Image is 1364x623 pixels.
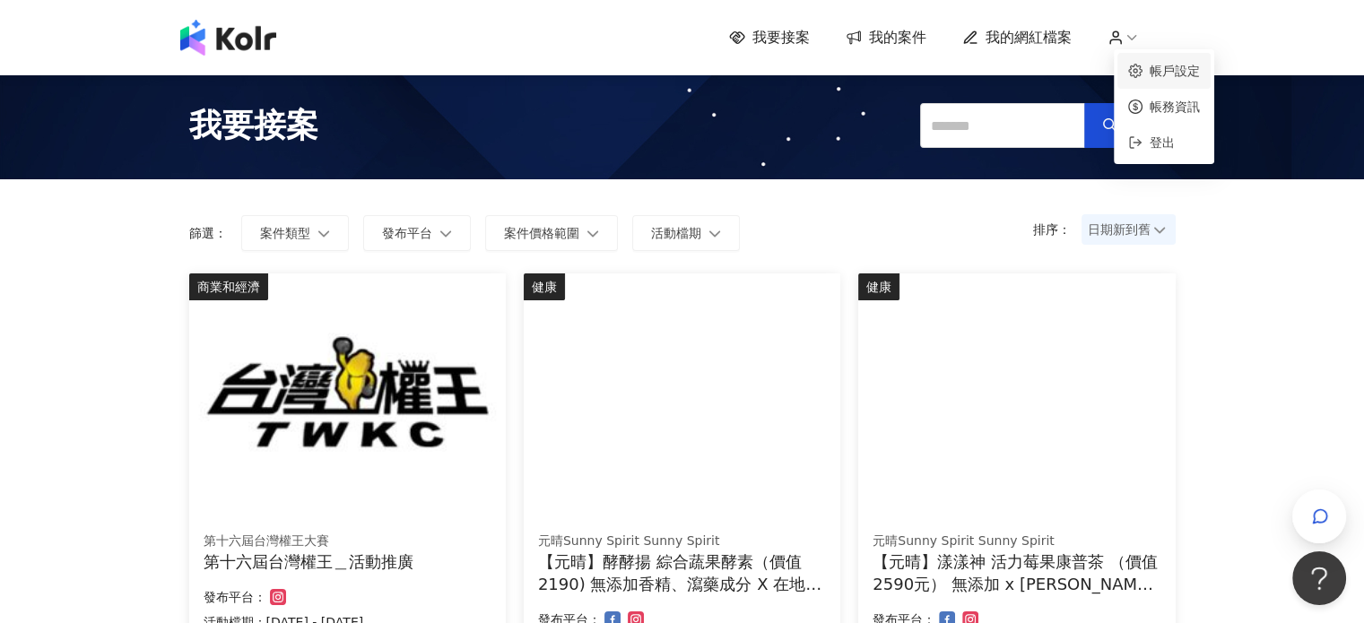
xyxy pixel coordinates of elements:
[382,226,432,240] span: 發布平台
[180,20,276,56] img: logo
[1084,103,1176,148] button: 搜尋
[846,28,926,48] a: 我的案件
[524,273,565,300] div: 健康
[260,226,310,240] span: 案件類型
[1102,117,1118,134] span: search
[858,273,1175,511] img: 漾漾神｜活力莓果康普茶沖泡粉
[752,28,810,48] span: 我要接案
[189,273,268,300] div: 商業和經濟
[986,28,1072,48] span: 我的網紅檔案
[538,550,826,595] div: 【元晴】酵酵揚 綜合蔬果酵素（價值2190) 無添加香精、瀉藥成分 X 在地小農蔬果萃取 x 營養博士科研
[873,550,1160,595] div: 【元晴】漾漾神 活力莓果康普茶 （價值2590元） 無添加 x [PERSON_NAME]山小葉種紅茶 x 多國專利原料 x 營養博士科研
[1150,100,1200,114] a: 帳務資訊
[1088,216,1169,243] span: 日期新到舊
[504,226,579,240] span: 案件價格範圍
[538,532,826,550] div: 元晴Sunny Spirit Sunny Spirit
[189,103,318,148] span: 我要接案
[651,226,701,240] span: 活動檔期
[858,273,899,300] div: 健康
[1033,222,1082,237] p: 排序：
[524,273,840,511] img: 酵酵揚｜綜合蔬果酵素
[1292,551,1346,605] iframe: Help Scout Beacon - Open
[204,532,491,550] div: 第十六屆台灣權王大賽
[1150,64,1200,78] a: 帳戶設定
[204,550,491,573] div: 第十六屆台灣權王＿活動推廣
[873,532,1160,550] div: 元晴Sunny Spirit Sunny Spirit
[1150,135,1175,150] span: 登出
[729,28,810,48] a: 我要接案
[869,28,926,48] span: 我的案件
[363,215,471,251] button: 發布平台
[485,215,618,251] button: 案件價格範圍
[241,215,349,251] button: 案件類型
[189,273,506,511] img: 第十六屆台灣權王
[189,226,227,240] p: 篩選：
[632,215,740,251] button: 活動檔期
[962,28,1072,48] a: 我的網紅檔案
[204,586,266,608] p: 發布平台：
